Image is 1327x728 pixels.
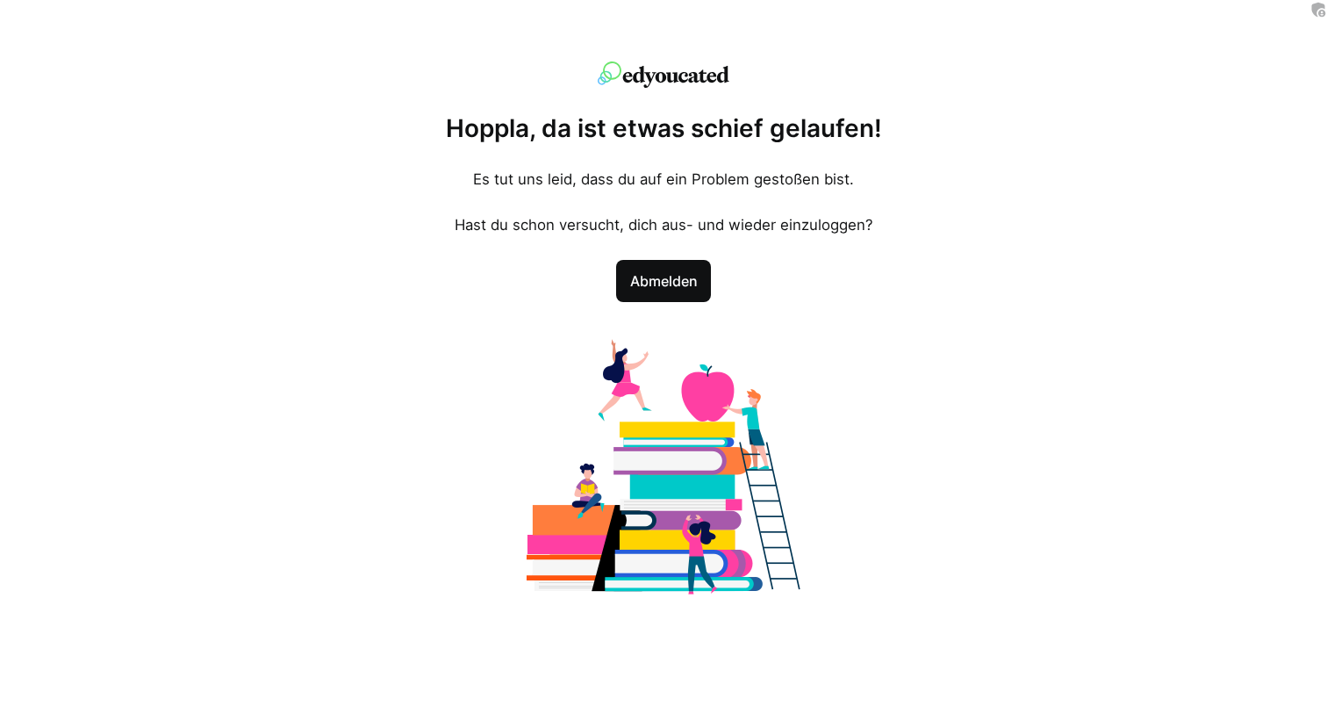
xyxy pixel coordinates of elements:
h1: Hoppla, da ist etwas schief gelaufen! [446,112,882,144]
img: edyoucated [598,61,729,88]
p: Es tut uns leid, dass du auf ein Problem gestoßen bist. [473,169,854,190]
a: Abmelden [616,260,712,302]
p: Hast du schon versucht, dich aus- und wieder einzuloggen? [455,214,873,235]
span: Abmelden [627,270,701,292]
